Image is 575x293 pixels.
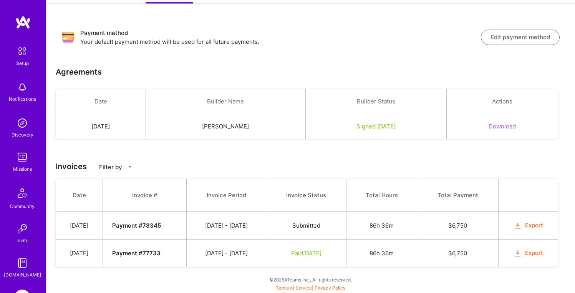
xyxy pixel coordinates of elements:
[10,202,35,210] div: Community
[112,222,161,229] strong: Payment # 78345
[15,80,30,95] img: bell
[186,179,266,212] th: Invoice Period
[15,255,30,271] img: guide book
[15,150,30,165] img: teamwork
[56,89,146,114] th: Date
[266,179,346,212] th: Invoice Status
[103,179,186,212] th: Invoice #
[291,250,321,257] span: Paid [DATE]
[16,59,29,67] div: Setup
[315,285,346,291] a: Privacy Policy
[292,222,320,229] span: Submitted
[276,285,346,291] span: |
[489,122,516,130] button: Download
[305,89,446,114] th: Builder Status
[15,115,30,131] img: discovery
[15,15,31,29] img: logo
[46,270,575,289] div: © 2025 ATeams Inc., All rights reserved.
[276,285,312,291] a: Terms of Service
[186,212,266,240] td: [DATE] - [DATE]
[80,28,481,38] h3: Payment method
[17,236,28,245] div: Invite
[346,179,417,212] th: Total Hours
[99,163,122,171] p: Filter by
[62,31,74,43] img: Payment method
[56,162,566,171] h3: Invoices
[13,165,32,173] div: Missions
[14,43,30,59] img: setup
[9,95,36,103] div: Notifications
[12,131,33,139] div: Discovery
[514,221,522,230] i: icon OrangeDownload
[417,179,498,212] th: Total Payment
[146,89,306,114] th: Builder Name
[514,249,544,258] button: Export
[4,271,41,279] div: [DOMAIN_NAME]
[13,184,31,202] img: Community
[80,38,481,46] p: Your default payment method will be used for all future payments.
[514,221,544,230] button: Export
[346,212,417,240] td: 86h 36m
[481,30,560,45] button: Edit payment method
[112,250,161,257] strong: Payment # 77733
[446,89,558,114] th: Actions
[56,114,146,139] td: [DATE]
[56,212,103,240] td: [DATE]
[315,122,437,130] div: Signed [DATE]
[146,114,306,139] td: [PERSON_NAME]
[417,212,498,240] td: $ 6,750
[128,165,133,170] i: icon CaretDown
[56,240,103,267] td: [DATE]
[56,67,102,77] h3: Agreements
[186,240,266,267] td: [DATE] - [DATE]
[15,221,30,236] img: Invite
[417,240,498,267] td: $ 6,750
[346,240,417,267] td: 86h 36m
[56,179,103,212] th: Date
[514,249,522,258] i: icon OrangeDownload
